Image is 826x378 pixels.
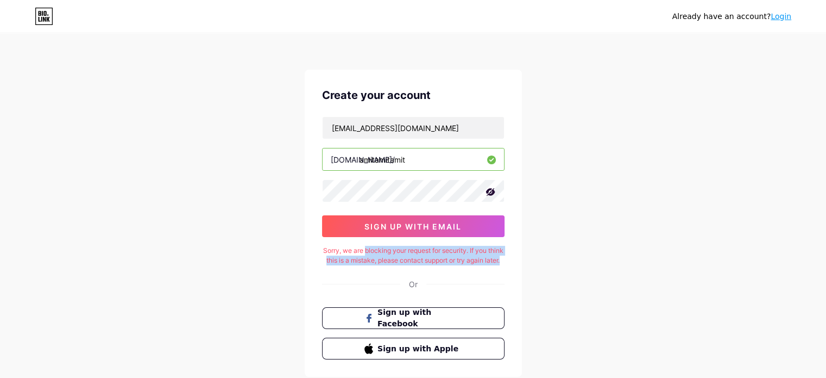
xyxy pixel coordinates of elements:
[322,87,505,103] div: Create your account
[323,148,504,170] input: username
[322,215,505,237] button: sign up with email
[377,307,462,330] span: Sign up with Facebook
[323,117,504,139] input: Email
[331,154,395,165] div: [DOMAIN_NAME]/
[771,12,791,21] a: Login
[322,338,505,360] button: Sign up with Apple
[672,11,791,22] div: Already have an account?
[322,246,505,265] div: Sorry, we are blocking your request for security. If you think this is a mistake, please contact ...
[364,222,462,231] span: sign up with email
[409,278,418,290] div: Or
[322,307,505,329] button: Sign up with Facebook
[377,343,462,355] span: Sign up with Apple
